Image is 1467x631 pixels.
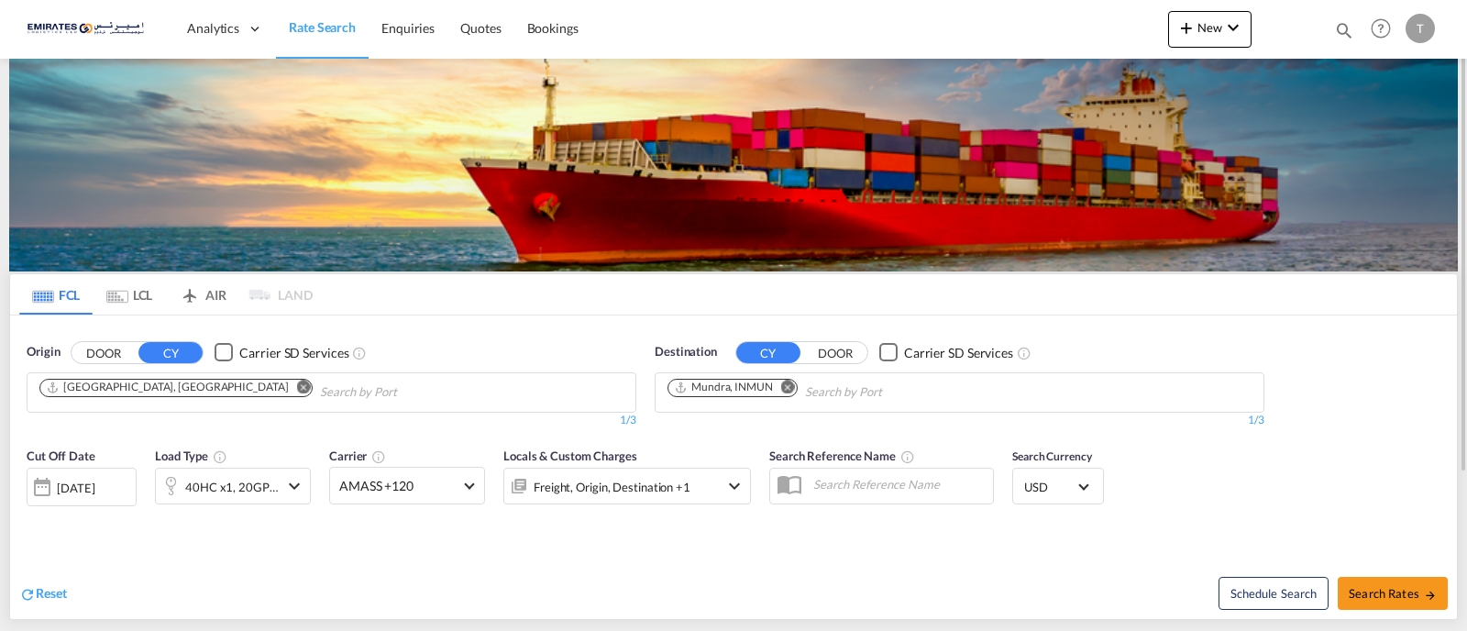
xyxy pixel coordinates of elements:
[289,19,356,35] span: Rate Search
[19,274,313,315] md-pagination-wrapper: Use the left and right arrow keys to navigate between tabs
[155,468,311,504] div: 40HC x1 20GP x1icon-chevron-down
[28,8,151,50] img: c67187802a5a11ec94275b5db69a26e6.png
[371,449,386,464] md-icon: The selected Trucker/Carrierwill be displayed in the rate results If the rates are from another f...
[10,315,1457,619] div: OriginDOOR CY Checkbox No InkUnchecked: Search for CY (Container Yard) services for all selected ...
[1219,577,1329,610] button: Note: By default Schedule search will only considerorigin ports, destination ports and cut off da...
[19,586,36,603] md-icon: icon-refresh
[1338,577,1448,610] button: Search Ratesicon-arrow-right
[352,346,367,360] md-icon: Unchecked: Search for CY (Container Yard) services for all selected carriers.Checked : Search for...
[166,274,239,315] md-tab-item: AIR
[339,477,458,495] span: AMASS +120
[769,380,797,398] button: Remove
[72,342,136,363] button: DOOR
[46,380,292,395] div: Press delete to remove this chip.
[9,59,1458,271] img: LCL+%26+FCL+BACKGROUND.png
[1175,20,1244,35] span: New
[1168,11,1252,48] button: icon-plus 400-fgNewicon-chevron-down
[804,470,993,498] input: Search Reference Name
[1022,473,1094,500] md-select: Select Currency: $ USDUnited States Dollar
[284,380,312,398] button: Remove
[19,584,67,604] div: icon-refreshReset
[723,475,745,497] md-icon: icon-chevron-down
[138,342,203,363] button: CY
[239,344,348,362] div: Carrier SD Services
[503,468,751,504] div: Freight Origin Destination Factory Stuffingicon-chevron-down
[769,448,915,463] span: Search Reference Name
[179,284,201,298] md-icon: icon-airplane
[736,342,800,363] button: CY
[655,343,717,361] span: Destination
[1012,449,1092,463] span: Search Currency
[37,373,502,407] md-chips-wrap: Chips container. Use arrow keys to select chips.
[19,274,93,315] md-tab-item: FCL
[155,448,227,463] span: Load Type
[57,480,94,496] div: [DATE]
[1406,14,1435,43] div: T
[527,20,579,36] span: Bookings
[1365,13,1396,44] span: Help
[655,413,1264,428] div: 1/3
[27,413,636,428] div: 1/3
[900,449,915,464] md-icon: Your search will be saved by the below given name
[904,344,1013,362] div: Carrier SD Services
[185,474,279,500] div: 40HC x1 20GP x1
[283,475,305,497] md-icon: icon-chevron-down
[215,343,348,362] md-checkbox: Checkbox No Ink
[320,378,494,407] input: Chips input.
[879,343,1013,362] md-checkbox: Checkbox No Ink
[534,474,690,500] div: Freight Origin Destination Factory Stuffing
[27,468,137,506] div: [DATE]
[1334,20,1354,40] md-icon: icon-magnify
[460,20,501,36] span: Quotes
[674,380,777,395] div: Press delete to remove this chip.
[329,448,386,463] span: Carrier
[1017,346,1031,360] md-icon: Unchecked: Search for CY (Container Yard) services for all selected carriers.Checked : Search for...
[1222,17,1244,39] md-icon: icon-chevron-down
[1365,13,1406,46] div: Help
[1349,586,1437,601] span: Search Rates
[36,585,67,601] span: Reset
[803,342,867,363] button: DOOR
[187,19,239,38] span: Analytics
[93,274,166,315] md-tab-item: LCL
[674,380,773,395] div: Mundra, INMUN
[27,448,95,463] span: Cut Off Date
[381,20,435,36] span: Enquiries
[1175,17,1197,39] md-icon: icon-plus 400-fg
[503,448,637,463] span: Locals & Custom Charges
[27,343,60,361] span: Origin
[1424,589,1437,602] md-icon: icon-arrow-right
[1024,479,1075,495] span: USD
[46,380,288,395] div: Jebel Ali, AEJEA
[27,504,40,529] md-datepicker: Select
[665,373,987,407] md-chips-wrap: Chips container. Use arrow keys to select chips.
[805,378,979,407] input: Chips input.
[213,449,227,464] md-icon: icon-information-outline
[1334,20,1354,48] div: icon-magnify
